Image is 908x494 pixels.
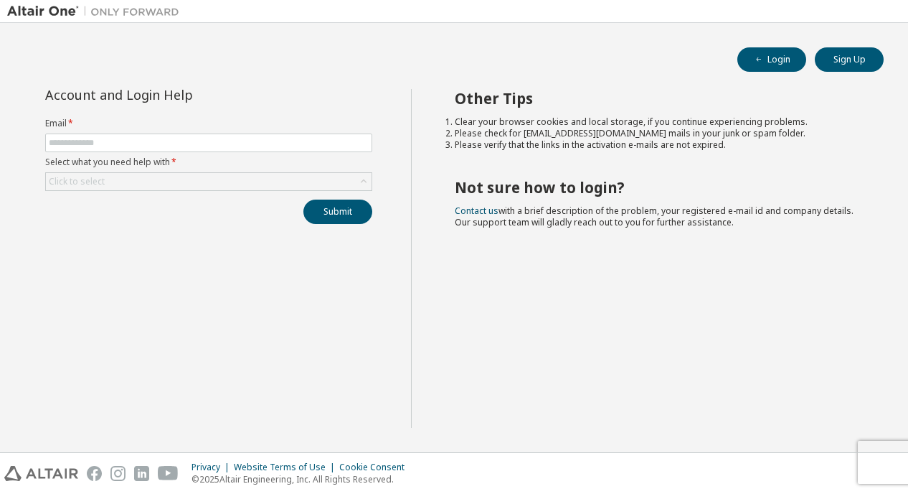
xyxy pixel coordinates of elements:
img: youtube.svg [158,466,179,481]
button: Submit [303,200,372,224]
span: with a brief description of the problem, your registered e-mail id and company details. Our suppo... [455,205,853,228]
img: linkedin.svg [134,466,149,481]
div: Privacy [191,462,234,473]
li: Please verify that the links in the activation e-mails are not expired. [455,139,859,151]
h2: Not sure how to login? [455,178,859,197]
button: Sign Up [815,47,884,72]
img: altair_logo.svg [4,466,78,481]
img: Altair One [7,4,186,19]
div: Click to select [49,176,105,187]
li: Please check for [EMAIL_ADDRESS][DOMAIN_NAME] mails in your junk or spam folder. [455,128,859,139]
img: facebook.svg [87,466,102,481]
h2: Other Tips [455,89,859,108]
div: Website Terms of Use [234,462,339,473]
label: Select what you need help with [45,157,372,168]
li: Clear your browser cookies and local storage, if you continue experiencing problems. [455,116,859,128]
div: Account and Login Help [45,89,307,101]
div: Cookie Consent [339,462,413,473]
button: Login [737,47,806,72]
label: Email [45,118,372,129]
img: instagram.svg [110,466,126,481]
p: © 2025 Altair Engineering, Inc. All Rights Reserved. [191,473,413,485]
div: Click to select [46,173,372,190]
a: Contact us [455,205,498,217]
